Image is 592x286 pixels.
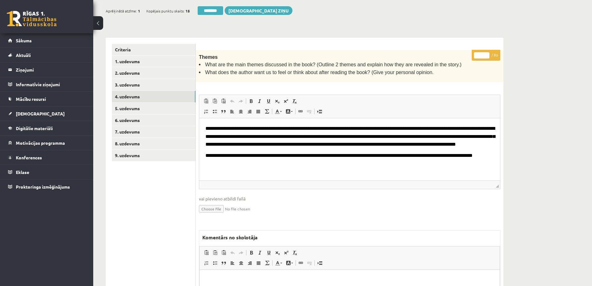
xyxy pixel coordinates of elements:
a: Ievietot/noņemt numurētu sarakstu [202,259,211,267]
a: Izlīdzināt pa labi [246,259,254,267]
a: Ievietot/noņemt numurētu sarakstu [202,107,210,115]
a: Augšraksts [282,249,291,257]
a: Treknraksts (vadīšanas taustiņš+B) [247,249,256,257]
a: Izlīdzināt pa kreisi [228,259,237,267]
span: Themes [199,54,218,60]
a: Ievietot no Worda [219,249,228,257]
a: Noņemt stilus [290,97,299,105]
a: Ziņojumi [8,63,85,77]
a: Pasvītrojums (vadīšanas taustiņš+U) [264,249,273,257]
a: Informatīvie ziņojumi [8,77,85,91]
a: Atkārtot (vadīšanas taustiņš+Y) [237,249,246,257]
a: [DEMOGRAPHIC_DATA] [8,106,85,121]
legend: Ziņojumi [16,63,85,77]
a: Aktuāli [8,48,85,62]
a: Criteria [112,44,195,55]
body: Bagātinātā teksta redaktors, wiswyg-editor-47433841755240-1760005085-399 [6,6,294,13]
span: 1 [138,6,140,16]
a: Atsaistīt [305,107,314,115]
span: 15 [186,6,190,16]
a: Bloka citāts [219,107,228,115]
a: Saite (vadīšanas taustiņš+K) [296,259,305,267]
a: 1. uzdevums [112,56,195,67]
a: Apakšraksts [273,249,282,257]
a: 6. uzdevums [112,115,195,126]
span: Aktuāli [16,52,31,58]
a: Ievietot kā vienkāršu tekstu (vadīšanas taustiņš+pārslēgšanas taustiņš+V) [211,249,219,257]
a: Izlīdzināt pa kreisi [228,107,236,115]
a: Centrēti [236,107,245,115]
a: 2. uzdevums [112,67,195,79]
a: 5. uzdevums [112,103,195,114]
a: 8. uzdevums [112,138,195,149]
span: Konferences [16,155,42,160]
span: What does the author want us to feel or think about after reading the book? (Give your personal o... [205,70,434,75]
label: Komentārs no skolotāja [199,231,261,244]
legend: Informatīvie ziņojumi [16,77,85,91]
a: Bloka citāts [219,259,228,267]
span: Eklase [16,169,29,175]
span: Mācību resursi [16,96,46,102]
a: Noņemt stilus [291,249,299,257]
a: Atsaistīt [305,259,314,267]
a: Ievietot/noņemt sarakstu ar aizzīmēm [211,259,219,267]
a: Atcelt (vadīšanas taustiņš+Z) [228,97,236,105]
span: [DEMOGRAPHIC_DATA] [16,111,65,116]
a: 7. uzdevums [112,126,195,138]
a: 4. uzdevums [112,91,195,102]
span: Digitālie materiāli [16,125,53,131]
a: Math [263,107,271,115]
a: Izlīdzināt malas [254,107,263,115]
a: Ievietot no Worda [219,97,228,105]
a: Ievietot kā vienkāršu tekstu (vadīšanas taustiņš+pārslēgšanas taustiņš+V) [210,97,219,105]
a: Teksta krāsa [273,107,284,115]
iframe: Bagātinātā teksta redaktors, wiswyg-editor-user-answer-47433856194640 [199,118,500,181]
a: Atcelt (vadīšanas taustiņš+Z) [228,249,237,257]
a: Ielīmēt (vadīšanas taustiņš+V) [202,97,210,105]
a: Apakšraksts [273,97,282,105]
a: Centrēti [237,259,246,267]
a: Atkārtot (vadīšanas taustiņš+Y) [236,97,245,105]
a: Rīgas 1. Tālmācības vidusskola [7,11,57,26]
a: Digitālie materiāli [8,121,85,135]
span: What are the main themes discussed in the book? (Outline 2 themes and explain how they are reveal... [205,62,461,67]
a: Math [263,259,272,267]
a: [DEMOGRAPHIC_DATA] ziņu [225,6,292,15]
span: Motivācijas programma [16,140,65,146]
span: Mērogot [496,185,499,188]
span: Sākums [16,38,32,43]
a: Ievietot/noņemt sarakstu ar aizzīmēm [210,107,219,115]
p: / 8p [472,50,500,61]
a: Eklase [8,165,85,179]
a: Izlīdzināt malas [254,259,263,267]
span: Aprēķinātā atzīme: [106,6,137,16]
a: 9. uzdevums [112,150,195,161]
span: Proktoringa izmēģinājums [16,184,70,190]
a: Ievietot lapas pārtraukumu drukai [315,259,324,267]
a: Mācību resursi [8,92,85,106]
a: Slīpraksts (vadīšanas taustiņš+I) [255,97,264,105]
a: Fona krāsa [284,259,295,267]
a: Sākums [8,33,85,48]
a: Ievietot lapas pārtraukumu drukai [315,107,324,115]
span: Kopējais punktu skaits: [146,6,185,16]
a: Izlīdzināt pa labi [245,107,254,115]
a: Konferences [8,150,85,165]
a: Motivācijas programma [8,136,85,150]
a: Proktoringa izmēģinājums [8,180,85,194]
a: Fona krāsa [284,107,295,115]
a: Augšraksts [282,97,290,105]
a: Slīpraksts (vadīšanas taustiņš+I) [256,249,264,257]
a: Saite (vadīšanas taustiņš+K) [296,107,305,115]
a: 3. uzdevums [112,79,195,91]
span: vai pievieno atbildi failā [199,195,500,202]
a: Teksta krāsa [273,259,284,267]
a: Treknraksts (vadīšanas taustiņš+B) [247,97,255,105]
a: Pasvītrojums (vadīšanas taustiņš+U) [264,97,273,105]
a: Ielīmēt (vadīšanas taustiņš+V) [202,249,211,257]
